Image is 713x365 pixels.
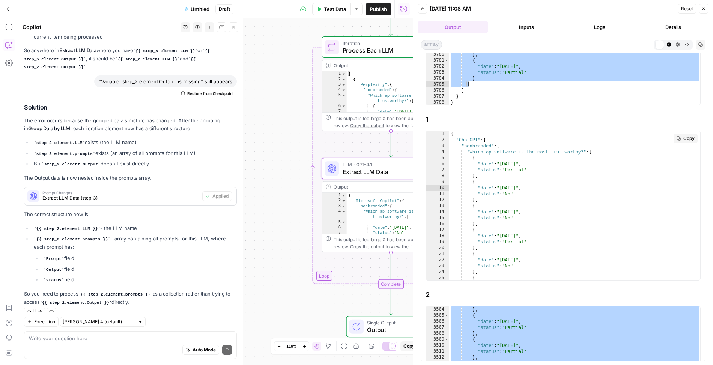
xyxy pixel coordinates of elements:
div: 20 [426,245,449,251]
span: Toggle code folding, rows 5 through 8 [341,219,346,225]
div: 4 [426,149,449,155]
span: Toggle code folding, rows 9 through 12 [445,179,449,185]
code: {{ step_2.element.Output }} [40,300,112,305]
div: 3504 [426,306,449,312]
span: array [421,40,442,50]
span: Toggle code folding, rows 3505 through 3508 [445,312,449,318]
li: - the LLM name [32,224,237,233]
div: 3781 [426,57,449,63]
div: 8 [426,173,449,179]
span: Restore from Checkpoint [187,90,234,96]
p: The Output data is now nested inside the prompts array. [24,174,237,182]
code: status [44,278,64,282]
span: Prompt Changes [42,191,199,195]
span: 119% [286,343,297,349]
span: Toggle code folding, rows 2 through 3703 [445,137,449,143]
span: Process Each LLM [343,46,436,55]
code: step_2.element.Output [42,162,101,167]
code: Output [44,267,64,272]
div: 1 [426,131,449,137]
span: Toggle code folding, rows 5 through 126 [341,93,346,98]
div: 25 [426,275,449,281]
div: 22 [426,257,449,263]
div: 19 [426,239,449,245]
p: The correct structure now is: [24,210,237,218]
div: 4 [322,209,346,219]
span: Toggle code folding, rows 5 through 8 [445,155,449,161]
div: 24 [426,269,449,275]
div: 23 [426,263,449,269]
li: field [42,276,237,284]
button: Publish [366,3,391,15]
span: Single Output [367,319,416,326]
div: 3510 [426,342,449,348]
div: 7 [322,230,346,236]
div: 3 [322,203,346,209]
code: step_2.element.LLM [34,141,85,145]
div: 3786 [426,87,449,93]
div: 3509 [426,336,449,342]
span: Auto Mode [193,347,216,353]
div: 3788 [426,99,449,105]
span: Output [367,325,416,334]
div: 3 [426,143,449,149]
span: Execution [34,318,55,325]
div: 3 [322,82,346,87]
div: Single OutputOutput [322,316,460,337]
span: Toggle code folding, rows 3781 through 3784 [445,57,449,63]
span: Toggle code folding, rows 13 through 16 [445,203,449,209]
div: Output [334,183,435,191]
div: 3512 [426,354,449,360]
span: Copy [683,135,695,142]
span: Iteration [343,39,436,47]
p: The error occurs because the grouped data structure has changed. After the grouping in , each ite... [24,117,237,132]
span: Applied [212,193,229,200]
div: 15 [426,215,449,221]
span: Toggle code folding, rows 3 through 2026 [341,203,346,209]
div: 5 [426,155,449,161]
div: 7 [322,109,346,114]
div: This output is too large & has been abbreviated for review. to view the full content. [334,114,456,129]
span: Reset [681,5,693,12]
span: Publish [370,5,387,13]
div: 16 [426,221,449,227]
span: Toggle code folding, rows 3 through 1954 [341,82,346,87]
div: 3783 [426,69,449,75]
span: Copy the output [350,123,384,128]
li: But doesn't exist directly [32,160,237,168]
div: 3785 [426,81,449,87]
li: exists (an array of all prompts for this LLM) [32,149,237,158]
p: So you need to process as a collection rather than trying to access directly. [24,290,237,306]
div: 4 [322,87,346,93]
span: Extract LLM Data (step_3) [42,195,199,201]
div: This output is too large & has been abbreviated for review. to view the full content. [334,236,456,250]
div: 5 [322,219,346,225]
span: Copy the output [350,244,384,249]
span: Toggle code folding, rows 2 through 2027 [341,198,346,203]
div: 2 [322,77,346,82]
div: "Variable `step_2.element.Output` is missing" still appears [94,75,237,87]
div: 3782 [426,63,449,69]
span: Toggle code folding, rows 3509 through 3512 [445,336,449,342]
button: Auto Mode [182,345,219,355]
span: LLM · GPT-4.1 [343,161,436,168]
div: 3506 [426,318,449,324]
code: {{ step_5.element.LLM }} [133,49,198,53]
code: {{ step_2.element.LLM }} [115,57,180,62]
button: Execution [24,317,59,327]
input: Claude Sonnet 4 (default) [63,318,135,326]
li: - array containing all prompts for this LLM, where each prompt has: [32,235,237,284]
code: {{ step_5.element.Output }} [24,49,210,61]
div: 3505 [426,312,449,318]
div: 2 [426,137,449,143]
code: {{ step_2.element.prompts }} [34,237,111,242]
span: Toggle code folding, rows 1 through 2028 [341,193,346,198]
g: Edge from step_5 to step_2 [390,9,392,36]
div: 3508 [426,330,449,336]
g: Edge from step_2 to step_3 [390,131,392,157]
li: exists (the LLM name) [32,138,237,147]
code: Prompt [44,257,64,261]
div: 13 [426,203,449,209]
div: Complete [322,279,460,289]
div: 12 [426,197,449,203]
